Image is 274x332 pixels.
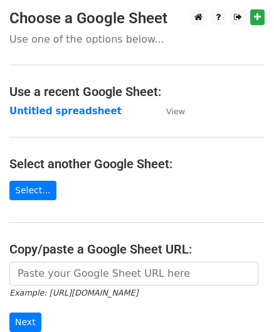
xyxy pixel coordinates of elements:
a: View [154,105,185,117]
small: Example: [URL][DOMAIN_NAME] [9,288,138,297]
a: Select... [9,181,56,200]
input: Paste your Google Sheet URL here [9,262,258,286]
input: Next [9,313,41,332]
small: View [166,107,185,116]
h4: Copy/paste a Google Sheet URL: [9,242,265,257]
h4: Select another Google Sheet: [9,156,265,171]
h3: Choose a Google Sheet [9,9,265,28]
a: Untitled spreadsheet [9,105,122,117]
p: Use one of the options below... [9,33,265,46]
h4: Use a recent Google Sheet: [9,84,265,99]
